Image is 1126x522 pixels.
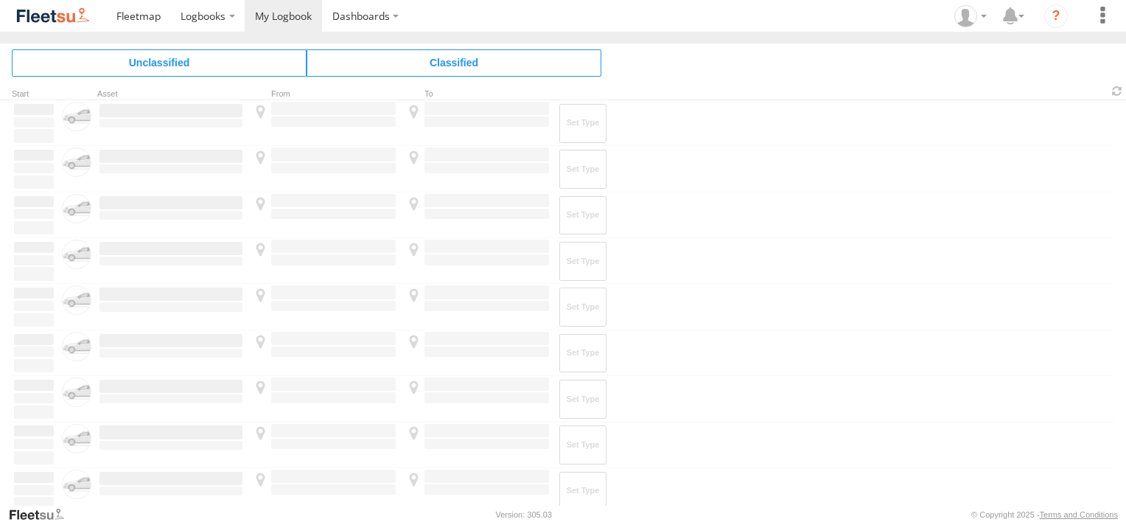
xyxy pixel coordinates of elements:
[12,49,307,76] span: Click to view Unclassified Trips
[15,6,91,26] img: fleetsu-logo-horizontal.svg
[8,507,76,522] a: Visit our Website
[971,510,1118,519] div: © Copyright 2025 -
[1044,4,1068,28] i: ?
[949,5,992,27] div: John Hede
[97,91,245,98] div: Asset
[1108,84,1126,98] span: Refresh
[12,91,56,98] div: Click to Sort
[1040,510,1118,519] a: Terms and Conditions
[496,510,552,519] div: Version: 305.03
[307,49,601,76] span: Click to view Classified Trips
[404,91,551,98] div: To
[251,91,398,98] div: From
